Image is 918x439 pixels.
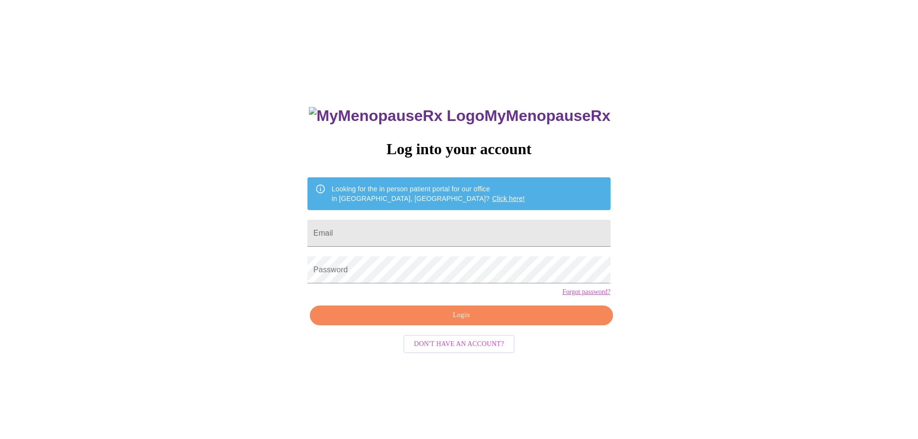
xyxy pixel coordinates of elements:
a: Don't have an account? [401,339,517,347]
h3: MyMenopauseRx [309,107,611,125]
button: Login [310,306,612,325]
h3: Log into your account [307,140,610,158]
img: MyMenopauseRx Logo [309,107,484,125]
span: Login [321,309,601,321]
div: Looking for the in person patient portal for our office in [GEOGRAPHIC_DATA], [GEOGRAPHIC_DATA]? [332,180,525,207]
a: Click here! [492,195,525,202]
button: Don't have an account? [403,335,515,354]
span: Don't have an account? [414,338,504,350]
a: Forgot password? [562,288,611,296]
